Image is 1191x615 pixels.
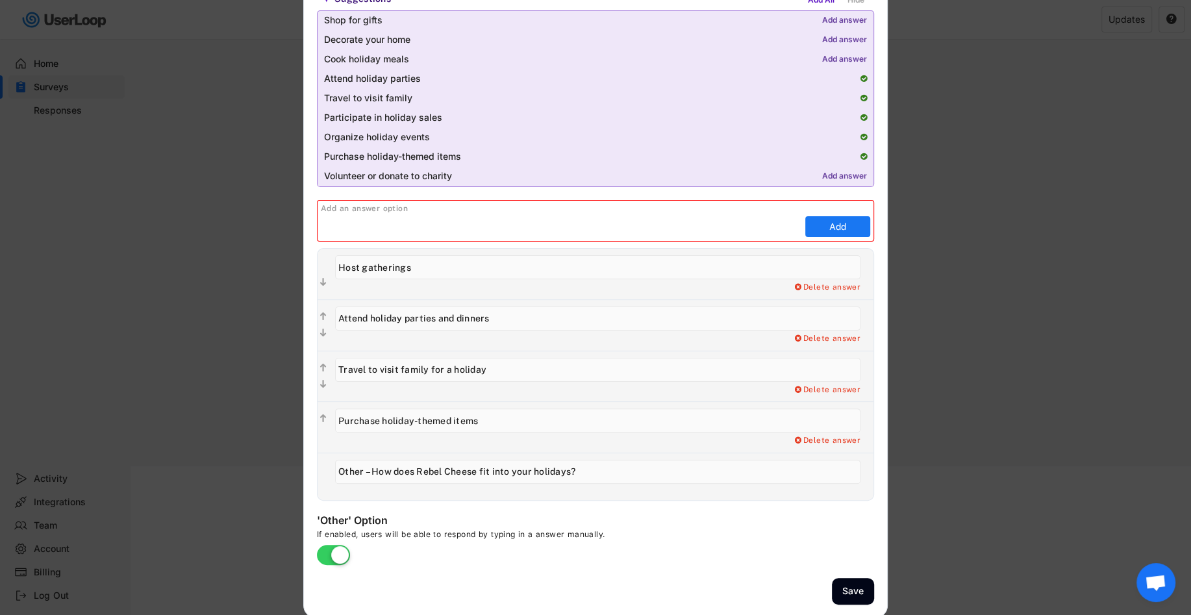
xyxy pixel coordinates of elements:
div: Attend holiday parties [324,74,854,84]
div: Cook holiday meals [324,55,816,65]
button:  [318,378,329,391]
text:  [320,362,327,373]
div: Delete answer [793,334,860,344]
button:  [318,327,329,340]
div: Delete answer [793,436,860,446]
button:  [318,310,329,323]
div: Add answer [822,16,867,25]
input: Travel to visit family [335,358,860,382]
text:  [320,311,327,322]
text:  [320,414,327,425]
text:  [320,327,327,338]
div: Add answer [822,172,867,181]
div: Open chat [1136,563,1175,602]
button:  [318,362,329,375]
div: Shop for gifts [324,16,816,26]
button:  [318,412,329,425]
button:  [318,276,329,289]
text:  [320,379,327,390]
div: Organize holiday events [324,132,854,143]
button: Add [805,216,870,237]
input: Host gatherings [335,255,860,279]
div: Participate in holiday sales [324,113,854,123]
div: Decorate your home [324,35,816,45]
text:  [320,277,327,288]
div: Add an answer option [321,204,873,214]
button: Save [832,578,874,605]
input: Other – How does Rebel Cheese fit into your holidays? [335,460,860,484]
div: Volunteer or donate to charity [324,171,816,182]
div: Delete answer [793,385,860,395]
div: Purchase holiday-themed items [324,152,854,162]
div: Add answer [822,36,867,45]
input: Attend holiday parties and dinners [335,307,860,331]
div: Add answer [822,55,867,64]
div: If enabled, users will be able to respond by typing in a answer manually. [317,529,707,545]
input: Purchase holiday-themed items [335,408,860,433]
div: 'Other' Option [317,514,577,529]
div: Travel to visit family [324,94,854,104]
div: Delete answer [793,282,860,293]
